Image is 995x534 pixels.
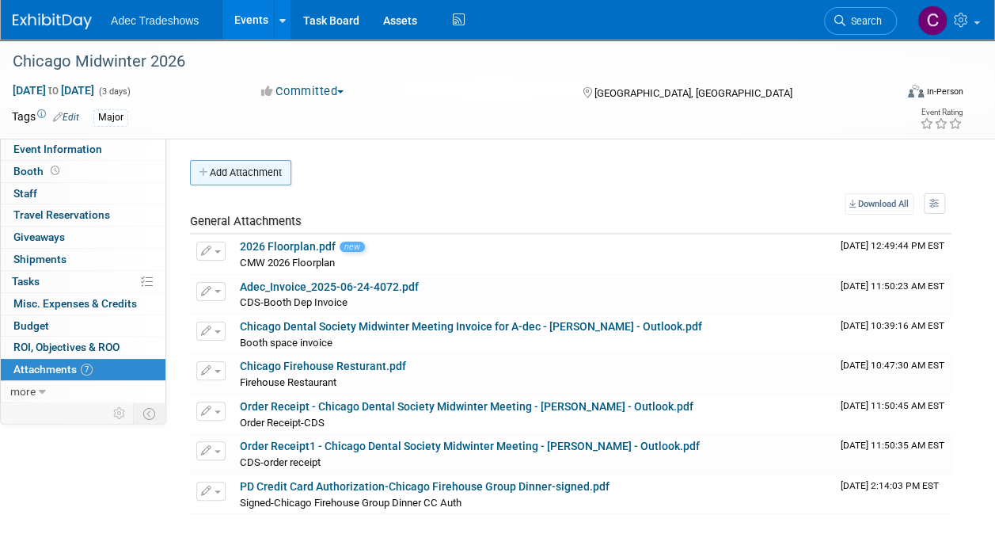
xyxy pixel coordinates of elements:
[256,83,350,100] button: Committed
[834,354,951,394] td: Upload Timestamp
[13,319,49,332] span: Budget
[834,275,951,315] td: Upload Timestamp
[134,403,166,424] td: Toggle Event Tabs
[926,86,963,97] div: In-Person
[845,193,913,215] a: Download All
[190,160,291,185] button: Add Attachment
[1,183,165,204] a: Staff
[845,15,882,27] span: Search
[13,231,65,243] span: Giveaways
[240,440,700,452] a: Order Receipt1 - Chicago Dental Society Midwinter Meeting - [PERSON_NAME] - Outlook.pdf
[97,86,131,97] span: (3 days)
[841,400,944,411] span: Upload Timestamp
[240,417,325,429] span: Order Receipt-CDS
[13,297,137,310] span: Misc. Expenses & Credits
[1,359,165,380] a: Attachments7
[53,112,79,123] a: Edit
[834,315,951,354] td: Upload Timestamp
[12,275,40,288] span: Tasks
[1,381,165,402] a: more
[594,87,792,99] span: [GEOGRAPHIC_DATA], [GEOGRAPHIC_DATA]
[240,400,693,413] a: Order Receipt - Chicago Dental Society Midwinter Meeting - [PERSON_NAME] - Outlook.pdf
[81,364,93,376] span: 7
[1,227,165,248] a: Giveaways
[13,208,110,221] span: Travel Reservations
[1,293,165,315] a: Misc. Expenses & Credits
[240,296,347,308] span: CDS-Booth Dep Invoice
[1,204,165,226] a: Travel Reservations
[240,376,336,388] span: Firehouse Restaurant
[106,403,134,424] td: Personalize Event Tab Strip
[841,240,944,251] span: Upload Timestamp
[1,315,165,337] a: Budget
[46,84,61,97] span: to
[93,109,128,126] div: Major
[1,249,165,270] a: Shipments
[240,337,332,349] span: Booth space invoice
[834,475,951,514] td: Upload Timestamp
[834,395,951,434] td: Upload Timestamp
[240,240,336,253] a: 2026 Floorplan.pdf
[1,161,165,182] a: Booth
[111,14,199,27] span: Adec Tradeshows
[13,165,63,177] span: Booth
[240,456,321,468] span: CDS-order receipt
[1,337,165,358] a: ROI, Objectives & ROO
[917,6,948,36] img: Carol Schmidlin
[13,363,93,376] span: Attachments
[824,7,897,35] a: Search
[190,214,302,228] span: General Attachments
[13,13,92,29] img: ExhibitDay
[13,143,102,155] span: Event Information
[240,497,461,509] span: Signed-Chicago Firehouse Group Dinner CC Auth
[12,83,95,97] span: [DATE] [DATE]
[340,242,365,252] span: new
[13,187,37,200] span: Staff
[841,280,944,292] span: Upload Timestamp
[240,360,406,372] a: Chicago Firehouse Resturant.pdf
[240,320,702,333] a: Chicago Dental Society Midwinter Meeting Invoice for A-dec - [PERSON_NAME] - Outlook.pdf
[1,271,165,292] a: Tasks
[47,165,63,177] span: Booth not reserved yet
[841,320,944,331] span: Upload Timestamp
[240,480,610,493] a: PD Credit Card Authorization-Chicago Firehouse Group Dinner-signed.pdf
[1,139,165,160] a: Event Information
[908,85,924,97] img: Format-Inperson.png
[10,385,36,398] span: more
[841,360,944,371] span: Upload Timestamp
[7,48,882,76] div: Chicago Midwinter 2026
[920,109,963,116] div: Event Rating
[12,109,79,127] td: Tags
[834,235,951,274] td: Upload Timestamp
[13,341,120,353] span: ROI, Objectives & ROO
[841,480,939,491] span: Upload Timestamp
[240,257,335,269] span: CMW 2026 Floorplan
[841,440,944,451] span: Upload Timestamp
[240,280,419,293] a: Adec_Invoice_2025-06-24-4072.pdf
[825,82,963,106] div: Event Format
[13,253,66,265] span: Shipments
[834,434,951,474] td: Upload Timestamp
